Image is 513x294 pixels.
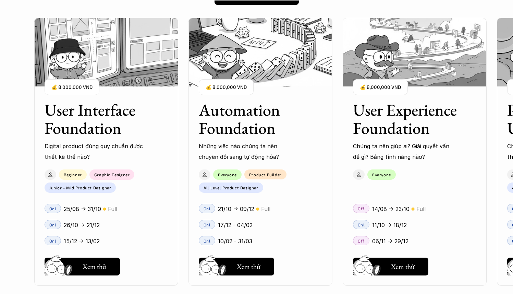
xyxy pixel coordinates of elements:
[108,204,117,214] p: Full
[372,220,407,230] p: 11/10 -> 18/12
[372,204,410,214] p: 14/08 -> 23/10
[199,255,274,275] a: Xem thử
[391,262,415,271] h5: Xem thử
[83,262,106,271] h5: Xem thử
[256,207,259,212] p: 🟡
[45,258,120,275] button: Xem thử
[358,206,365,211] p: Off
[358,238,365,243] p: Off
[218,204,254,214] p: 21/10 -> 09/12
[249,172,282,177] p: Product Builder
[353,255,428,275] a: Xem thử
[372,172,391,177] p: Everyone
[45,101,151,137] h3: User Interface Foundation
[358,222,365,227] p: Onl
[199,258,274,275] button: Xem thử
[51,83,93,92] p: 💰 8,000,000 VND
[360,83,401,92] p: 💰 8,000,000 VND
[416,204,426,214] p: Full
[353,141,452,162] p: Chúng ta nên giúp ai? Giải quyết vấn đề gì? Bằng tính năng nào?
[204,222,211,227] p: Onl
[64,172,82,177] p: Beginner
[103,207,106,212] p: 🟡
[218,236,252,246] p: 10/02 - 31/03
[353,258,428,275] button: Xem thử
[206,83,247,92] p: 💰 8,000,000 VND
[49,185,111,190] p: Junior - Mid Product Designer
[353,101,459,137] h3: User Experience Foundation
[94,172,130,177] p: Graphic Designer
[64,220,100,230] p: 26/10 -> 21/12
[372,236,408,246] p: 06/11 -> 29/12
[411,207,415,212] p: 🟡
[64,236,100,246] p: 15/12 -> 13/02
[45,141,144,162] p: Digital product đúng quy chuẩn được thiết kế thế nào?
[218,172,237,177] p: Everyone
[237,262,260,271] h5: Xem thử
[64,204,101,214] p: 25/08 -> 31/10
[199,141,298,162] p: Những việc nào chúng ta nên chuyển đổi sang tự động hóa?
[218,220,253,230] p: 17/12 - 04/02
[199,101,305,137] h3: Automation Foundation
[204,238,211,243] p: Onl
[261,204,270,214] p: Full
[204,185,258,190] p: All Level Product Designer
[45,255,120,275] a: Xem thử
[204,206,211,211] p: Onl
